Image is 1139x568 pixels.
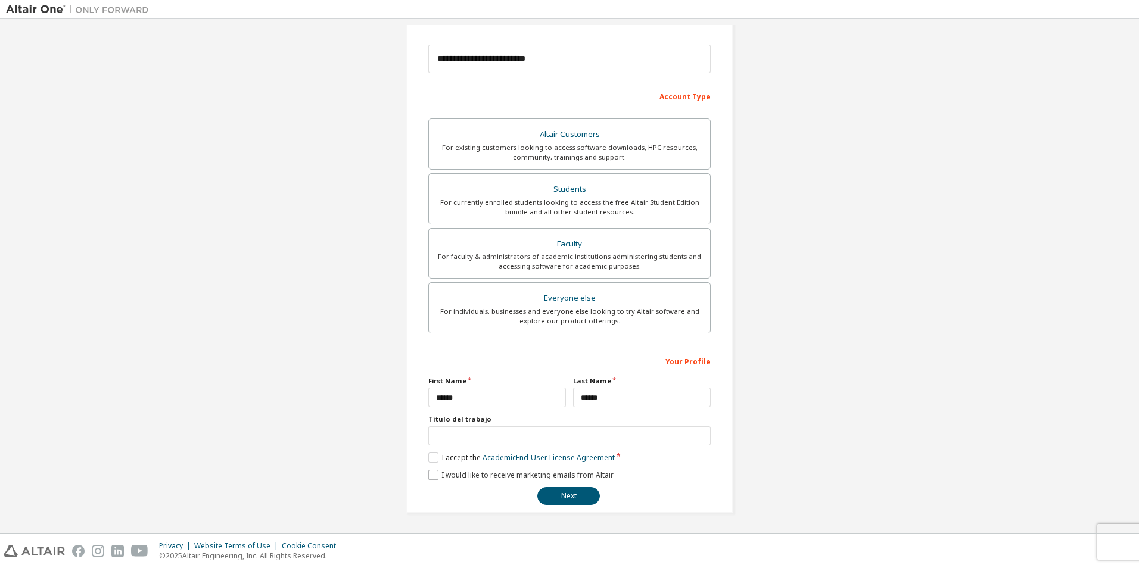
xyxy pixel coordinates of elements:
[436,143,703,162] div: For existing customers looking to access software downloads, HPC resources, community, trainings ...
[72,545,85,557] img: facebook.svg
[436,252,703,271] div: For faculty & administrators of academic institutions administering students and accessing softwa...
[537,487,600,505] button: Next
[428,452,615,463] label: I accept the
[6,4,155,15] img: Altair One
[436,236,703,252] div: Faculty
[428,351,711,370] div: Your Profile
[436,307,703,326] div: For individuals, businesses and everyone else looking to try Altair software and explore our prod...
[573,376,711,386] label: Last Name
[428,414,711,424] label: Título del trabajo
[436,290,703,307] div: Everyone else
[436,198,703,217] div: For currently enrolled students looking to access the free Altair Student Edition bundle and all ...
[436,126,703,143] div: Altair Customers
[428,470,614,480] label: I would like to receive marketing emails from Altair
[428,376,566,386] label: First Name
[4,545,65,557] img: altair_logo.svg
[131,545,148,557] img: youtube.svg
[282,541,343,551] div: Cookie Consent
[428,86,711,105] div: Account Type
[111,545,124,557] img: linkedin.svg
[159,551,343,561] p: © 2025 Altair Engineering, Inc. All Rights Reserved.
[159,541,194,551] div: Privacy
[92,545,104,557] img: instagram.svg
[194,541,282,551] div: Website Terms of Use
[436,181,703,198] div: Students
[483,452,615,463] a: Academic End-User License Agreement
